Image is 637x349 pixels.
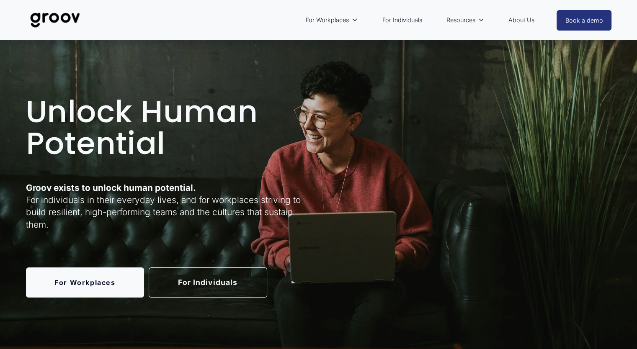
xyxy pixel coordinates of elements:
[442,10,488,30] a: folder dropdown
[26,182,196,193] strong: Groov exists to unlock human potential.
[306,15,349,26] span: For Workplaces
[557,10,612,31] a: Book a demo
[446,15,475,26] span: Resources
[149,267,267,297] a: For Individuals
[302,10,362,30] a: folder dropdown
[26,182,316,231] p: For individuals in their everyday lives, and for workplaces striving to build resilient, high-per...
[26,267,144,297] a: For Workplaces
[504,10,539,30] a: About Us
[26,6,85,34] img: Groov | Unlock Human Potential at Work and in Life
[26,96,316,159] h1: Unlock Human Potential
[378,10,426,30] a: For Individuals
